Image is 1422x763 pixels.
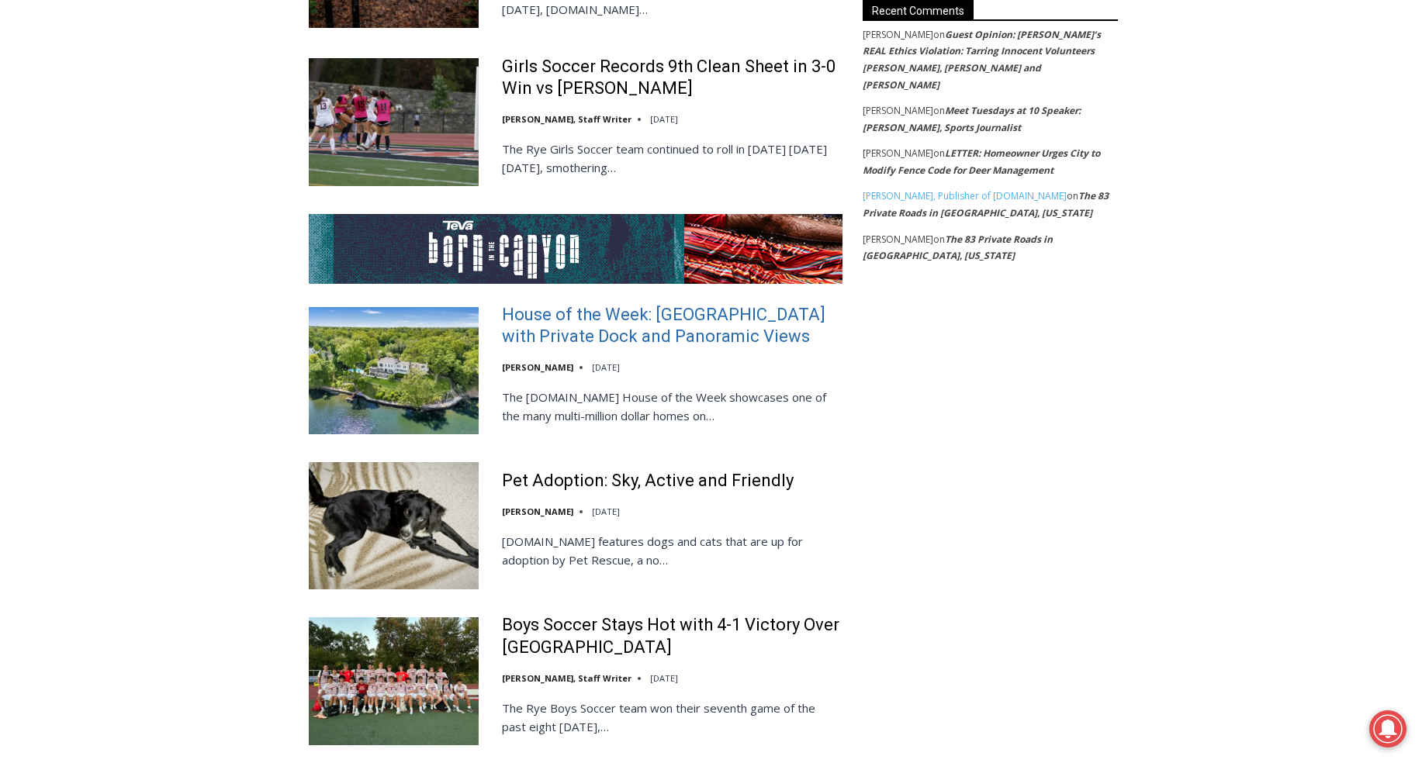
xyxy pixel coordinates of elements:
[650,672,678,684] time: [DATE]
[502,56,842,100] a: Girls Soccer Records 9th Clean Sheet in 3-0 Win vs [PERSON_NAME]
[863,147,933,160] span: [PERSON_NAME]
[502,388,842,425] p: The [DOMAIN_NAME] House of the Week showcases one of the many multi-million dollar homes on…
[863,147,1100,177] a: LETTER: Homeowner Urges City to Modify Fence Code for Deer Management
[309,307,479,434] img: House of the Week: Historic Rye Waterfront Estate with Private Dock and Panoramic Views
[309,462,479,589] img: Pet Adoption: Sky, Active and Friendly
[863,189,1109,219] a: The 83 Private Roads in [GEOGRAPHIC_DATA], [US_STATE]
[502,672,631,684] a: [PERSON_NAME], Staff Writer
[309,58,479,185] img: Girls Soccer Records 9th Clean Sheet in 3-0 Win vs Harrison
[863,233,933,246] span: [PERSON_NAME]
[309,617,479,744] img: Boys Soccer Stays Hot with 4-1 Victory Over Eastchester
[863,26,1118,93] footer: on
[502,140,842,177] p: The Rye Girls Soccer team continued to roll in [DATE] [DATE][DATE], smothering…
[863,189,1067,202] a: [PERSON_NAME], Publisher of [DOMAIN_NAME]
[502,470,794,492] a: Pet Adoption: Sky, Active and Friendly
[863,104,933,117] span: [PERSON_NAME]
[592,361,620,373] time: [DATE]
[502,699,842,736] p: The Rye Boys Soccer team won their seventh game of the past eight [DATE],…
[592,506,620,517] time: [DATE]
[863,102,1118,136] footer: on
[863,104,1081,134] a: Meet Tuesdays at 10 Speaker: [PERSON_NAME], Sports Journalist
[863,28,933,41] span: [PERSON_NAME]
[650,113,678,125] time: [DATE]
[502,506,573,517] a: [PERSON_NAME]
[502,304,842,348] a: House of the Week: [GEOGRAPHIC_DATA] with Private Dock and Panoramic Views
[502,113,631,125] a: [PERSON_NAME], Staff Writer
[863,233,1053,263] a: The 83 Private Roads in [GEOGRAPHIC_DATA], [US_STATE]
[392,1,733,150] div: "At the 10am stand-up meeting, each intern gets a chance to take [PERSON_NAME] and the other inte...
[502,532,842,569] p: [DOMAIN_NAME] features dogs and cats that are up for adoption by Pet Rescue, a no…
[863,188,1118,221] footer: on
[863,231,1118,264] footer: on
[863,145,1118,178] footer: on
[406,154,719,189] span: Intern @ [DOMAIN_NAME]
[373,150,752,193] a: Intern @ [DOMAIN_NAME]
[502,361,573,373] a: [PERSON_NAME]
[502,614,842,658] a: Boys Soccer Stays Hot with 4-1 Victory Over [GEOGRAPHIC_DATA]
[863,28,1101,91] a: Guest Opinion: [PERSON_NAME]’s REAL Ethics Violation: Tarring Innocent Volunteers [PERSON_NAME], ...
